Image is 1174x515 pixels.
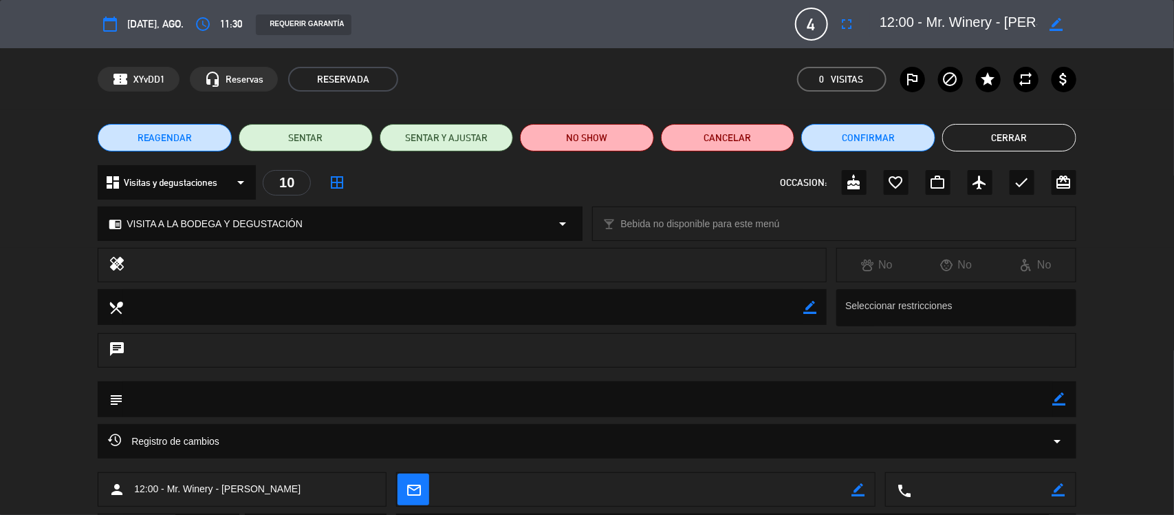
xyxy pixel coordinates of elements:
[831,72,864,87] em: Visitas
[930,174,946,191] i: work_outline
[108,392,123,407] i: subject
[134,481,301,497] span: 12:00 - Mr. Winery - [PERSON_NAME]
[263,170,311,196] div: 10
[124,175,217,191] span: Visitas y degustaciones
[1053,392,1066,406] i: border_color
[835,12,860,36] button: fullscreen
[1052,483,1065,496] i: border_color
[996,256,1076,274] div: No
[102,16,118,32] i: calendar_today
[226,72,263,87] span: Reservas
[109,481,125,498] i: person
[801,124,935,151] button: Confirmar
[127,216,303,232] span: VISITA A LA BODEGA Y DEGUSTACIÓN
[1014,174,1030,191] i: check
[105,174,121,191] i: dashboard
[220,15,242,32] span: 11:30
[112,71,129,87] span: confirmation_number
[820,72,825,87] span: 0
[942,124,1076,151] button: Cerrar
[1050,433,1066,450] i: arrow_drop_down
[972,174,988,191] i: airplanemode_active
[108,299,123,315] i: local_dining
[98,12,122,36] button: calendar_today
[888,174,904,191] i: favorite_border
[837,256,917,274] div: No
[851,483,865,496] i: border_color
[329,174,345,191] i: border_all
[661,124,795,151] button: Cancelar
[380,124,514,151] button: SENTAR Y AJUSTAR
[795,8,828,41] span: 4
[109,218,122,231] i: chrome_reader_mode
[288,67,398,92] span: RESERVADA
[256,14,351,35] div: REQUERIR GARANTÍA
[1018,71,1034,87] i: repeat
[232,174,249,191] i: arrow_drop_down
[555,216,572,232] i: arrow_drop_down
[846,174,862,191] i: cake
[781,175,827,191] span: OCCASION:
[195,16,211,32] i: access_time
[108,433,219,450] span: Registro de cambios
[204,71,221,87] i: headset_mic
[603,218,616,231] i: local_bar
[109,255,125,275] i: healing
[917,256,997,274] div: No
[942,71,959,87] i: block
[1050,18,1063,31] i: border_color
[239,124,373,151] button: SENTAR
[133,72,165,87] span: XYvDD1
[621,216,780,232] span: Bebida no disponible para este menú
[803,301,816,314] i: border_color
[138,131,193,145] span: REAGENDAR
[109,341,125,360] i: chat
[127,15,184,32] span: [DATE], ago.
[1056,71,1072,87] i: attach_money
[191,12,215,36] button: access_time
[904,71,921,87] i: outlined_flag
[1056,174,1072,191] i: card_giftcard
[896,483,911,498] i: local_phone
[520,124,654,151] button: NO SHOW
[406,482,421,497] i: mail_outline
[98,124,232,151] button: REAGENDAR
[839,16,856,32] i: fullscreen
[980,71,997,87] i: star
